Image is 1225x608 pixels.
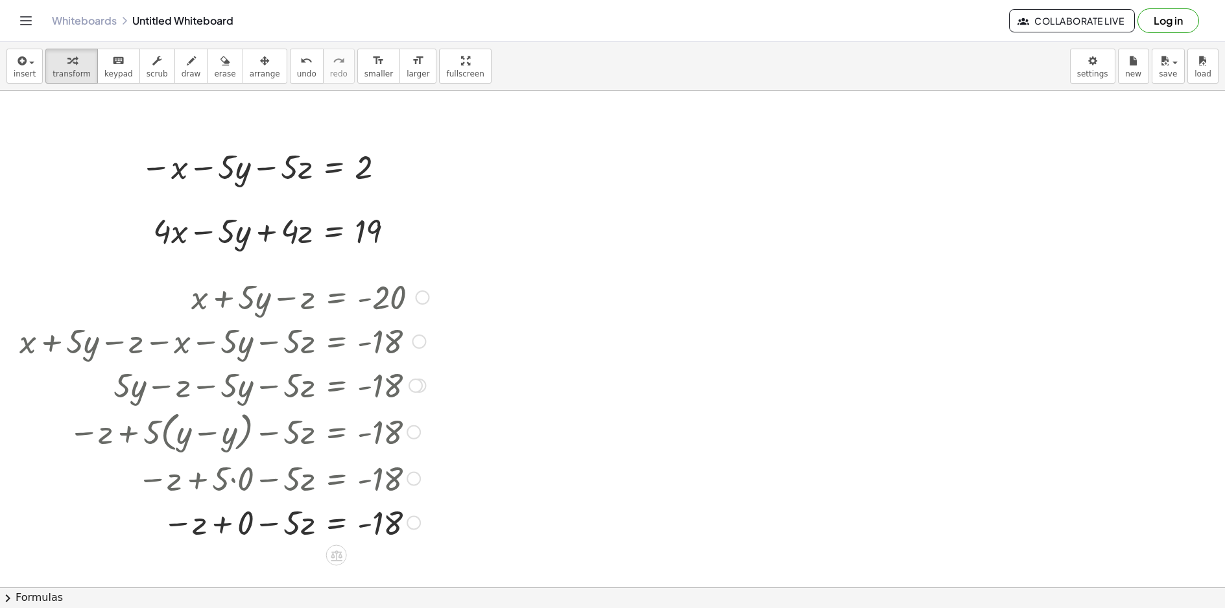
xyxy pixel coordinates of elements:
button: Log in [1137,8,1199,33]
span: transform [53,69,91,78]
button: insert [6,49,43,84]
span: draw [182,69,201,78]
button: erase [207,49,243,84]
span: arrange [250,69,280,78]
button: redoredo [323,49,355,84]
span: settings [1077,69,1108,78]
span: save [1159,69,1177,78]
span: insert [14,69,36,78]
button: load [1187,49,1219,84]
button: Toggle navigation [16,10,36,31]
button: save [1152,49,1185,84]
span: keypad [104,69,133,78]
button: settings [1070,49,1115,84]
span: undo [297,69,316,78]
button: Collaborate Live [1009,9,1135,32]
i: keyboard [112,53,125,69]
span: redo [330,69,348,78]
span: fullscreen [446,69,484,78]
button: keyboardkeypad [97,49,140,84]
button: undoundo [290,49,324,84]
span: larger [407,69,429,78]
i: undo [300,53,313,69]
i: format_size [412,53,424,69]
button: format_sizesmaller [357,49,400,84]
i: format_size [372,53,385,69]
span: erase [214,69,235,78]
span: smaller [364,69,393,78]
span: Collaborate Live [1020,15,1124,27]
a: Whiteboards [52,14,117,27]
button: transform [45,49,98,84]
span: load [1195,69,1211,78]
button: draw [174,49,208,84]
button: fullscreen [439,49,491,84]
span: new [1125,69,1141,78]
button: format_sizelarger [399,49,436,84]
button: scrub [139,49,175,84]
div: Apply the same math to both sides of the equation [326,545,347,566]
i: redo [333,53,345,69]
button: new [1118,49,1149,84]
button: arrange [243,49,287,84]
span: scrub [147,69,168,78]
